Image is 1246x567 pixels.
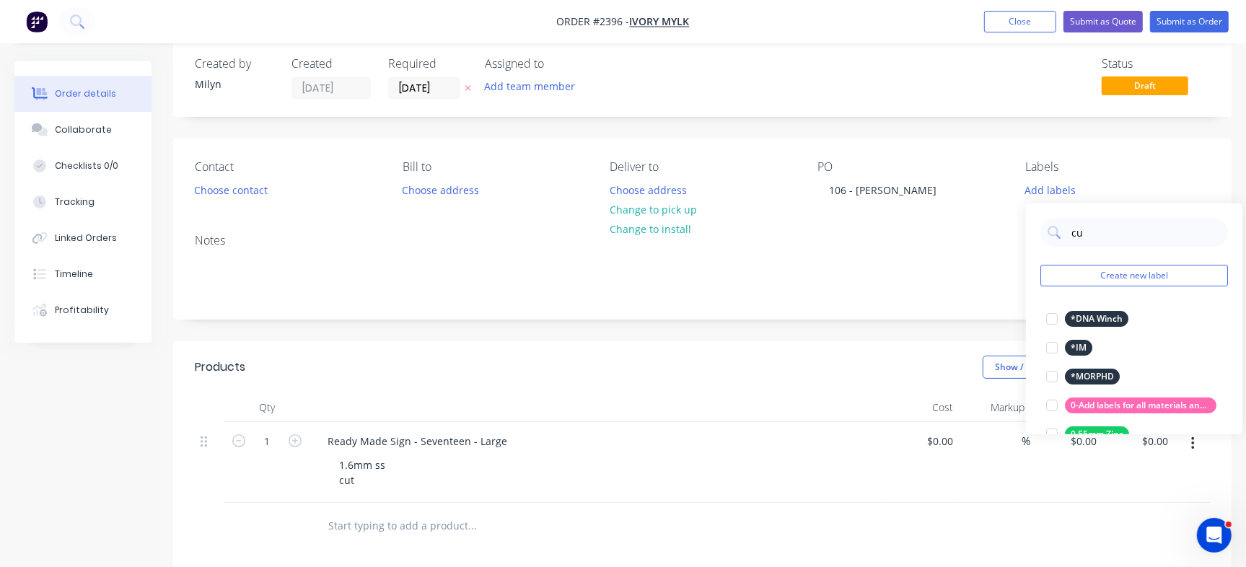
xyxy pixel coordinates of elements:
button: Choose contact [187,180,276,199]
div: Qty [224,393,310,422]
button: Collaborate [14,112,152,148]
button: Create new label [1040,265,1228,286]
button: Submit as Order [1150,11,1229,32]
div: *DNA Winch [1065,311,1128,327]
div: Profitability [55,304,109,317]
button: 0.55mm Zinc [1040,424,1135,444]
button: Close [984,11,1056,32]
div: Markup [959,393,1030,422]
button: Order details [14,76,152,112]
span: Draft [1102,76,1188,94]
div: Milyn [195,76,274,92]
div: 106 - [PERSON_NAME] [817,180,948,201]
img: Factory [26,11,48,32]
div: Order details [55,87,116,100]
button: Choose address [395,180,487,199]
div: 0-Add labels for all materials and processes here [1065,397,1216,413]
div: Cost [887,393,959,422]
div: Linked Orders [55,232,117,245]
div: Status [1102,57,1210,71]
button: Add team member [485,76,583,96]
button: Linked Orders [14,220,152,256]
div: Collaborate [55,123,112,136]
div: *MORPHD [1065,369,1120,384]
div: Ready Made Sign - Seventeen - Large [316,431,519,452]
div: Assigned to [485,57,629,71]
button: Change to install [602,219,698,239]
button: 0-Add labels for all materials and processes here [1040,395,1222,416]
div: Notes [195,234,1210,247]
div: Labels [1025,160,1210,174]
input: Start typing to add a product... [328,511,616,540]
iframe: Intercom live chat [1197,518,1232,553]
div: 0.55mm Zinc [1065,426,1129,442]
button: Choose address [602,180,694,199]
button: Profitability [14,292,152,328]
div: Tracking [55,195,95,208]
div: Bill to [403,160,587,174]
button: Show / Hide columns [983,356,1094,379]
button: Submit as Quote [1063,11,1143,32]
button: *DNA Winch [1040,309,1134,329]
div: Contact [195,160,379,174]
div: Timeline [55,268,93,281]
button: Change to pick up [602,200,704,219]
input: Search labels [1070,218,1221,247]
span: % [1022,433,1031,449]
button: *MORPHD [1040,366,1126,387]
div: Deliver to [610,160,795,174]
div: Created by [195,57,274,71]
button: Timeline [14,256,152,292]
span: Order #2396 - [557,15,630,29]
a: Ivory Mylk [630,15,690,29]
div: PO [817,160,1002,174]
div: Products [195,359,245,376]
div: Checklists 0/0 [55,159,118,172]
div: 1.6mm ss cut [328,454,397,491]
div: Created [291,57,371,71]
button: Add labels [1017,180,1084,199]
button: Checklists 0/0 [14,148,152,184]
button: Tracking [14,184,152,220]
div: Required [388,57,468,71]
button: Add team member [477,76,583,96]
